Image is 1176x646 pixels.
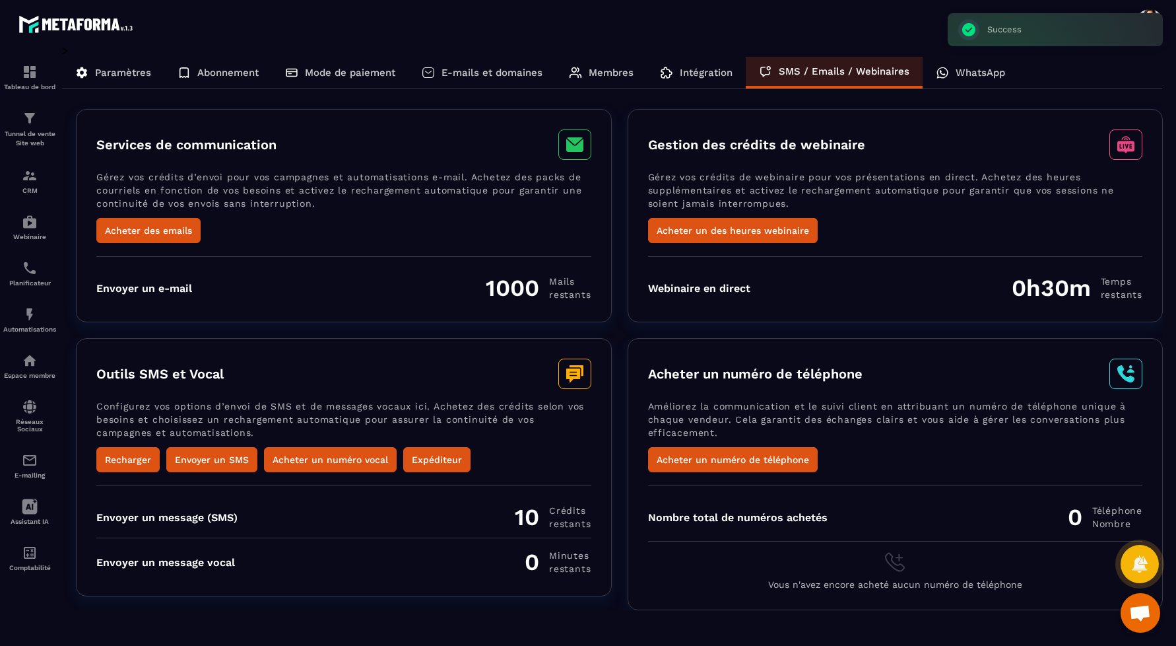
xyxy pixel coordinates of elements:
p: Webinaire [3,233,56,240]
p: Planificateur [3,279,56,287]
img: automations [22,214,38,230]
div: 0 [525,548,591,576]
p: Membres [589,67,634,79]
img: email [22,452,38,468]
a: formationformationTableau de bord [3,54,56,100]
p: Paramètres [95,67,151,79]
img: accountant [22,545,38,561]
img: formation [22,110,38,126]
div: Envoyer un e-mail [96,282,192,295]
img: automations [22,353,38,369]
p: Tableau de bord [3,83,56,90]
a: schedulerschedulerPlanificateur [3,250,56,297]
div: > [62,44,1163,610]
p: WhatsApp [956,67,1005,79]
span: Crédits [549,504,591,517]
a: formationformationTunnel de vente Site web [3,100,56,158]
img: formation [22,64,38,80]
span: minutes [549,549,591,562]
a: automationsautomationsAutomatisations [3,297,56,343]
a: Assistant IA [3,489,56,535]
h3: Gestion des crédits de webinaire [648,137,865,153]
span: Téléphone [1092,504,1142,517]
p: CRM [3,187,56,194]
div: Ouvrir le chat [1121,593,1160,633]
p: E-mailing [3,472,56,479]
a: emailemailE-mailing [3,443,56,489]
h3: Outils SMS et Vocal [96,366,224,382]
div: Nombre total de numéros achetés [648,511,828,524]
p: Tunnel de vente Site web [3,129,56,148]
span: Vous n'avez encore acheté aucun numéro de téléphone [768,579,1022,590]
a: automationsautomationsEspace membre [3,343,56,389]
a: accountantaccountantComptabilité [3,535,56,581]
a: automationsautomationsWebinaire [3,204,56,250]
p: Configurez vos options d’envoi de SMS et de messages vocaux ici. Achetez des crédits selon vos be... [96,400,591,447]
a: social-networksocial-networkRéseaux Sociaux [3,389,56,443]
button: Acheter des emails [96,218,201,243]
p: SMS / Emails / Webinaires [779,65,909,77]
h3: Acheter un numéro de téléphone [648,366,863,382]
span: restants [549,562,591,575]
span: Mails [549,275,591,288]
p: Abonnement [197,67,259,79]
h3: Services de communication [96,137,277,153]
p: Gérez vos crédits de webinaire pour vos présentations en direct. Achetez des heures supplémentair... [648,170,1143,218]
p: E-mails et domaines [441,67,542,79]
p: Automatisations [3,326,56,333]
button: Recharger [96,447,160,472]
p: Gérez vos crédits d’envoi pour vos campagnes et automatisations e-mail. Achetez des packs de cour... [96,170,591,218]
button: Acheter un des heures webinaire [648,218,818,243]
div: Webinaire en direct [648,282,750,295]
p: Espace membre [3,372,56,379]
p: Améliorez la communication et le suivi client en attribuant un numéro de téléphone unique à chaqu... [648,400,1143,447]
button: Acheter un numéro vocal [264,447,397,472]
span: Temps [1101,275,1142,288]
p: Assistant IA [3,518,56,525]
div: Envoyer un message (SMS) [96,511,238,524]
img: scheduler [22,260,38,276]
button: Acheter un numéro de téléphone [648,447,818,472]
span: restants [1101,288,1142,301]
p: Intégration [680,67,733,79]
button: Envoyer un SMS [166,447,257,472]
a: formationformationCRM [3,158,56,204]
div: 0 [1068,503,1142,531]
span: restants [549,517,591,530]
img: social-network [22,399,38,415]
div: 1000 [486,274,591,302]
div: 0h30m [1012,274,1142,302]
img: automations [22,306,38,322]
button: Expéditeur [403,447,471,472]
div: Envoyer un message vocal [96,556,235,569]
p: Mode de paiement [305,67,395,79]
img: formation [22,168,38,184]
span: Nombre [1092,517,1142,530]
p: Comptabilité [3,564,56,571]
div: 10 [515,503,591,531]
img: logo [18,12,137,36]
p: Réseaux Sociaux [3,418,56,433]
span: restants [549,288,591,301]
